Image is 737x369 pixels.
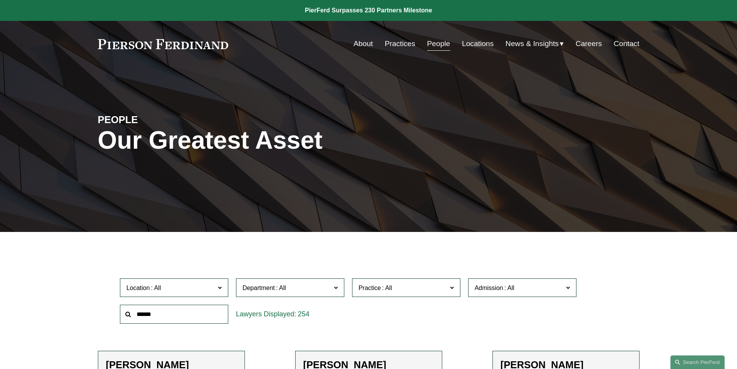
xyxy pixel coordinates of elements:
a: folder dropdown [506,36,564,51]
span: Location [127,285,150,291]
a: Locations [462,36,494,51]
span: Admission [475,285,503,291]
span: Department [243,285,275,291]
h1: Our Greatest Asset [98,126,459,154]
a: People [427,36,450,51]
h4: PEOPLE [98,113,233,126]
a: Search this site [670,355,725,369]
a: About [354,36,373,51]
span: News & Insights [506,37,559,51]
a: Contact [614,36,639,51]
a: Careers [576,36,602,51]
span: 254 [298,310,310,318]
a: Practices [385,36,415,51]
span: Practice [359,285,381,291]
